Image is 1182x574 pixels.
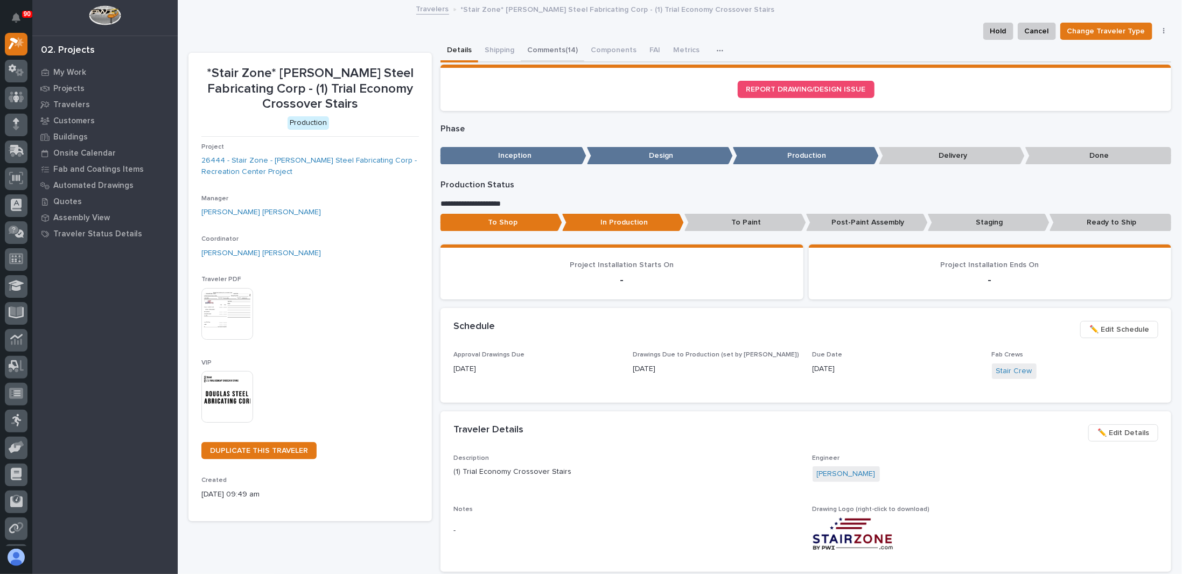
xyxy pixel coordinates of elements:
button: Cancel [1018,23,1056,40]
a: [PERSON_NAME] [PERSON_NAME] [201,248,321,259]
span: Created [201,477,227,484]
p: Customers [53,116,95,126]
span: Engineer [813,455,840,461]
p: Phase [440,124,1171,134]
p: My Work [53,68,86,78]
button: Components [584,40,643,62]
a: REPORT DRAWING/DESIGN ISSUE [738,81,875,98]
span: DUPLICATE THIS TRAVELER [210,447,308,454]
p: Onsite Calendar [53,149,116,158]
button: Notifications [5,6,27,29]
p: Quotes [53,197,82,207]
p: Fab and Coatings Items [53,165,144,174]
span: Project Installation Starts On [570,261,674,269]
a: Traveler Status Details [32,226,178,242]
span: Hold [990,25,1006,38]
p: Design [587,147,733,165]
button: users-avatar [5,546,27,569]
a: Projects [32,80,178,96]
button: Metrics [667,40,706,62]
a: Fab and Coatings Items [32,161,178,177]
span: ✏️ Edit Schedule [1089,323,1149,336]
p: Projects [53,84,85,94]
p: Post-Paint Assembly [806,214,928,232]
button: FAI [643,40,667,62]
span: Traveler PDF [201,276,241,283]
p: Inception [440,147,586,165]
a: Customers [32,113,178,129]
p: Production [733,147,879,165]
p: Buildings [53,132,88,142]
button: Shipping [478,40,521,62]
button: Hold [983,23,1013,40]
button: ✏️ Edit Schedule [1080,321,1158,338]
button: ✏️ Edit Details [1088,424,1158,442]
p: - [822,274,1158,286]
a: Travelers [416,2,449,15]
p: Done [1025,147,1171,165]
div: Production [288,116,329,130]
a: [PERSON_NAME] [817,468,876,480]
img: aNRqIQMLT1_ytOEM_mT9h09pL0Qn2dDigD-N6tIljdM [813,517,893,550]
div: 02. Projects [41,45,95,57]
a: Buildings [32,129,178,145]
p: Assembly View [53,213,110,223]
span: Drawings Due to Production (set by [PERSON_NAME]) [633,352,799,358]
span: Drawing Logo (right-click to download) [813,506,930,513]
p: [DATE] 09:49 am [201,489,419,500]
span: Manager [201,195,228,202]
span: Approval Drawings Due [453,352,524,358]
h2: Schedule [453,321,495,333]
a: [PERSON_NAME] [PERSON_NAME] [201,207,321,218]
a: Assembly View [32,209,178,226]
p: *Stair Zone* [PERSON_NAME] Steel Fabricating Corp - (1) Trial Economy Crossover Stairs [461,3,775,15]
p: To Shop [440,214,562,232]
a: Automated Drawings [32,177,178,193]
p: Delivery [879,147,1025,165]
span: Project [201,144,224,150]
p: Travelers [53,100,90,110]
a: My Work [32,64,178,80]
p: [DATE] [633,363,799,375]
p: - [453,525,799,536]
p: Staging [928,214,1050,232]
span: Coordinator [201,236,239,242]
span: Due Date [813,352,843,358]
p: - [453,274,790,286]
a: Onsite Calendar [32,145,178,161]
span: Change Traveler Type [1067,25,1145,38]
span: Cancel [1025,25,1049,38]
a: DUPLICATE THIS TRAVELER [201,442,317,459]
span: Description [453,455,489,461]
p: Traveler Status Details [53,229,142,239]
p: In Production [562,214,684,232]
span: Fab Crews [992,352,1024,358]
span: VIP [201,360,212,366]
span: Project Installation Ends On [941,261,1039,269]
p: Ready to Ship [1050,214,1171,232]
a: Quotes [32,193,178,209]
p: *Stair Zone* [PERSON_NAME] Steel Fabricating Corp - (1) Trial Economy Crossover Stairs [201,66,419,112]
button: Comments (14) [521,40,584,62]
span: Notes [453,506,473,513]
img: Workspace Logo [89,5,121,25]
button: Change Traveler Type [1060,23,1152,40]
h2: Traveler Details [453,424,523,436]
button: Details [440,40,478,62]
a: Travelers [32,96,178,113]
span: ✏️ Edit Details [1097,426,1149,439]
a: Stair Crew [996,366,1032,377]
p: Automated Drawings [53,181,134,191]
p: Production Status [440,180,1171,190]
a: 26444 - Stair Zone - [PERSON_NAME] Steel Fabricating Corp - Recreation Center Project [201,155,419,178]
p: [DATE] [813,363,979,375]
div: Notifications90 [13,13,27,30]
p: To Paint [684,214,806,232]
p: (1) Trial Economy Crossover Stairs [453,466,799,478]
p: [DATE] [453,363,620,375]
p: 90 [24,10,31,18]
span: REPORT DRAWING/DESIGN ISSUE [746,86,866,93]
